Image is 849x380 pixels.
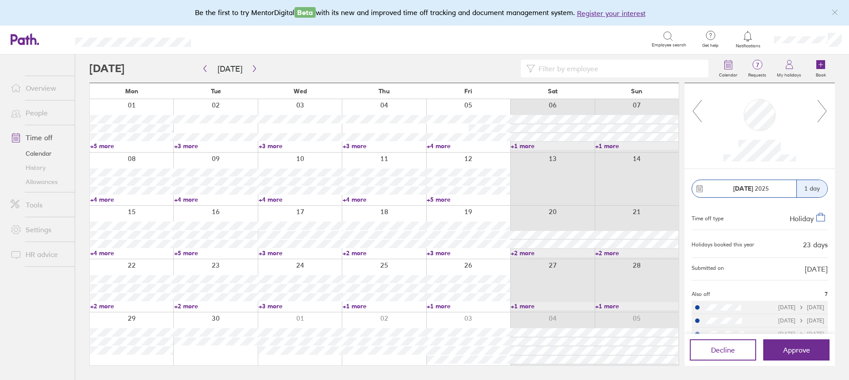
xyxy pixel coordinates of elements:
[692,265,724,273] span: Submitted on
[763,339,830,361] button: Approve
[195,7,654,19] div: Be the first to try MentorDigital with its new and improved time off tracking and document manage...
[743,61,772,69] span: 7
[734,30,762,49] a: Notifications
[692,212,723,223] div: Time off type
[696,43,725,48] span: Get help
[577,8,646,19] button: Register your interest
[211,88,221,95] span: Tue
[595,302,678,310] a: +1 more
[595,142,678,150] a: +1 more
[343,249,426,257] a: +2 more
[4,79,75,97] a: Overview
[692,291,710,297] span: Also off
[595,249,678,257] a: +2 more
[535,60,703,77] input: Filter by employee
[743,70,772,78] label: Requests
[427,142,510,150] a: +4 more
[811,70,831,78] label: Book
[714,54,743,83] a: Calendar
[631,88,642,95] span: Sun
[379,88,390,95] span: Thu
[4,246,75,263] a: HR advice
[711,346,735,354] span: Decline
[174,302,257,310] a: +2 more
[259,142,342,150] a: +3 more
[511,249,594,257] a: +2 more
[174,249,257,257] a: +5 more
[294,7,316,18] span: Beta
[652,42,686,48] span: Employee search
[464,88,472,95] span: Fri
[548,88,558,95] span: Sat
[772,70,807,78] label: My holidays
[343,142,426,150] a: +3 more
[215,35,237,43] div: Search
[343,196,426,203] a: +4 more
[511,142,594,150] a: +1 more
[783,346,810,354] span: Approve
[90,302,173,310] a: +2 more
[174,196,257,203] a: +4 more
[733,184,753,192] strong: [DATE]
[778,318,824,324] div: [DATE] [DATE]
[803,241,828,249] div: 23 days
[427,302,510,310] a: +1 more
[259,196,342,203] a: +4 more
[772,54,807,83] a: My holidays
[743,54,772,83] a: 7Requests
[210,61,249,76] button: [DATE]
[125,88,138,95] span: Mon
[4,161,75,175] a: History
[778,331,824,337] div: [DATE] [DATE]
[796,180,827,197] div: 1 day
[692,242,754,248] div: Holidays booked this year
[174,142,257,150] a: +3 more
[90,142,173,150] a: +5 more
[294,88,307,95] span: Wed
[427,196,510,203] a: +5 more
[343,302,426,310] a: +1 more
[690,339,756,361] button: Decline
[427,249,510,257] a: +3 more
[734,43,762,49] span: Notifications
[805,265,828,273] span: [DATE]
[778,304,824,311] div: [DATE] [DATE]
[825,291,828,297] span: 7
[90,249,173,257] a: +4 more
[790,214,814,223] span: Holiday
[511,302,594,310] a: +1 more
[4,146,75,161] a: Calendar
[4,196,75,214] a: Tools
[714,70,743,78] label: Calendar
[4,221,75,238] a: Settings
[4,129,75,146] a: Time off
[90,196,173,203] a: +4 more
[259,302,342,310] a: +3 more
[807,54,835,83] a: Book
[4,104,75,122] a: People
[733,185,769,192] span: 2025
[4,175,75,189] a: Allowances
[259,249,342,257] a: +3 more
